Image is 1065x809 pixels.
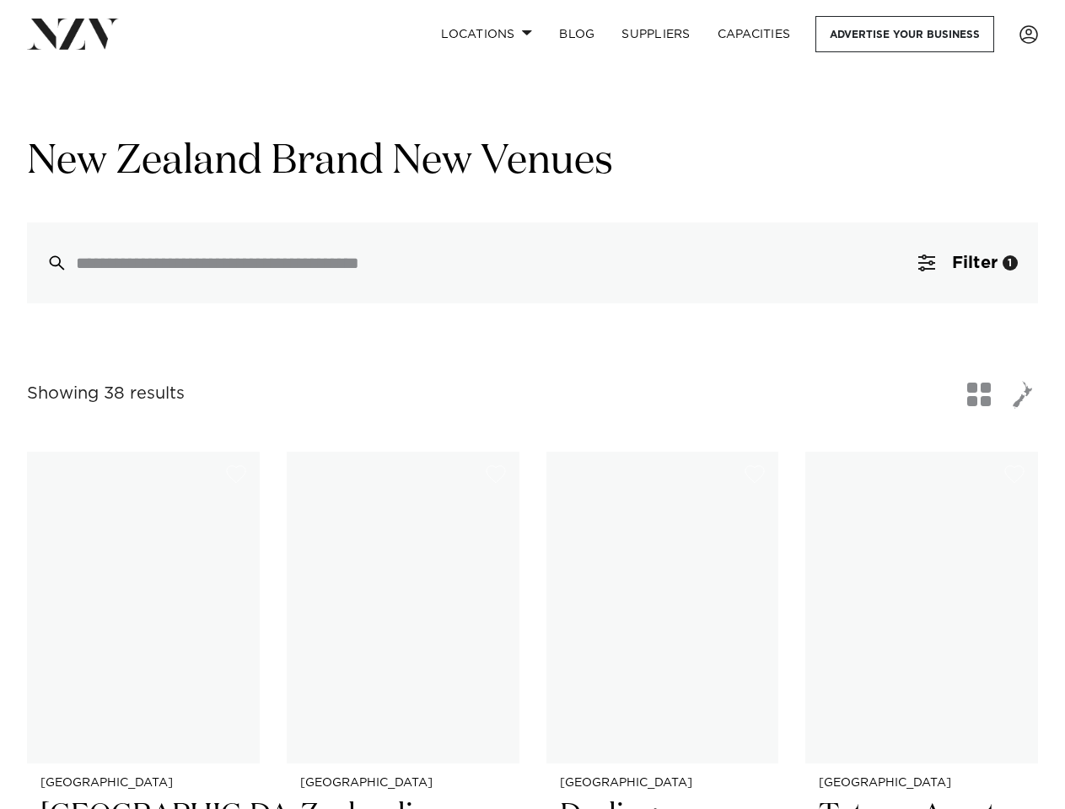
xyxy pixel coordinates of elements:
a: SUPPLIERS [608,16,703,52]
small: [GEOGRAPHIC_DATA] [300,777,506,790]
a: Capacities [704,16,804,52]
img: nzv-logo.png [27,19,119,49]
h1: New Zealand Brand New Venues [27,136,1038,189]
a: Advertise your business [815,16,994,52]
div: Showing 38 results [27,381,185,407]
small: [GEOGRAPHIC_DATA] [819,777,1025,790]
div: 1 [1003,255,1018,271]
span: Filter [952,254,998,271]
a: Locations [428,16,546,52]
a: BLOG [546,16,608,52]
button: Filter1 [898,222,1038,303]
small: [GEOGRAPHIC_DATA] [40,777,246,790]
small: [GEOGRAPHIC_DATA] [560,777,766,790]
